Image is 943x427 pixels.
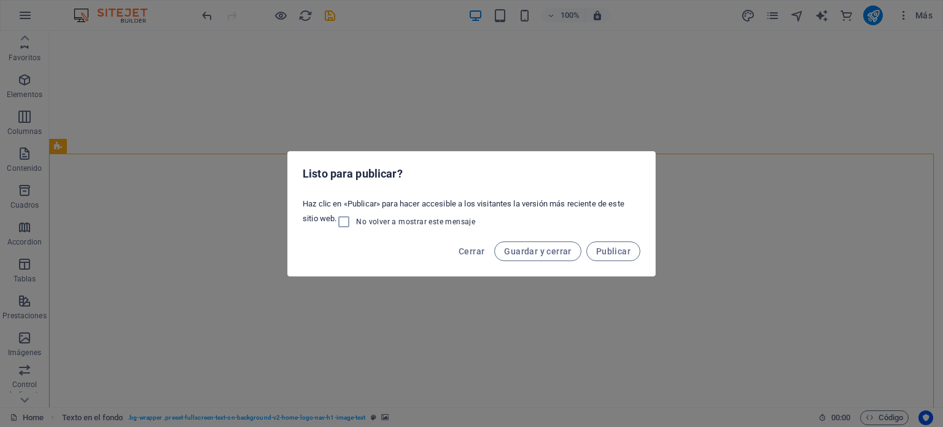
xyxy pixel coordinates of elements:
[288,194,655,234] div: Haz clic en «Publicar» para hacer accesible a los visitantes la versión más reciente de este siti...
[586,241,640,261] button: Publicar
[356,217,475,227] span: No volver a mostrar este mensaje
[494,241,581,261] button: Guardar y cerrar
[454,241,489,261] button: Cerrar
[303,166,640,181] h2: Listo para publicar?
[504,246,571,256] span: Guardar y cerrar
[596,246,631,256] span: Publicar
[459,246,484,256] span: Cerrar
